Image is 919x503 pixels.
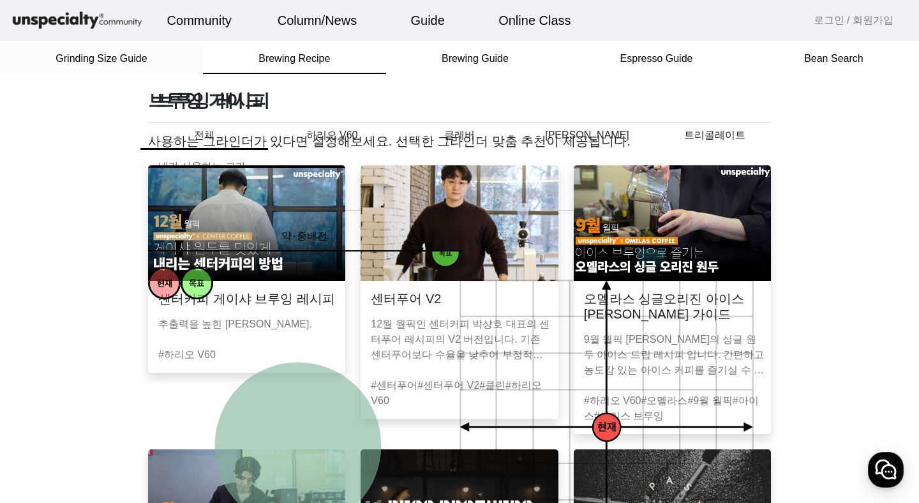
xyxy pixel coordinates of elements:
[442,54,509,64] span: Brewing Guide
[267,3,367,38] a: Column/News
[281,231,327,241] span: 약⋅중배전
[165,397,245,429] a: Settings
[401,3,455,38] a: Guide
[4,397,84,429] a: Home
[140,165,353,434] a: 센터커피 게이샤 브루잉 레시피추출력을 높힌 [PERSON_NAME].#하리오 V60
[258,54,330,64] span: Brewing Recipe
[106,417,144,427] span: Messages
[56,54,147,64] span: Grinding Size Guide
[353,165,565,434] a: 센터푸어 V212월 월픽인 센터커피 박상호 대표의 센터푸어 레시피의 V2 버전입니다. 기존 센터푸어보다 수율을 낮추어 부정적인 맛이 억제되었습니다.#센터푸어#센터푸어 V2#클...
[268,128,396,143] p: 하리오 V60
[620,54,693,64] span: Espresso Guide
[189,416,220,426] span: Settings
[814,13,893,28] a: 로그인 / 회원가입
[10,10,144,32] img: logo
[156,89,779,112] h1: 브루잉 레시피
[651,128,779,143] p: 트리콜레이트
[523,128,651,143] p: [PERSON_NAME]
[566,165,779,434] a: 오멜라스 싱글오리진 아이스 [PERSON_NAME] 가이드9월 월픽 [PERSON_NAME]의 싱글 원두 아이스 드립 레시피 입니다. 간편하고 농도감 있는 아이스 커피를 즐기...
[140,128,268,150] p: 전체
[804,54,863,64] span: Bean Search
[157,279,172,290] tspan: 현재
[597,421,616,434] tspan: 현재
[157,3,242,38] a: Community
[189,279,204,290] tspan: 목표
[396,128,523,143] p: 클레버
[84,397,165,429] a: Messages
[488,3,581,38] a: Online Class
[33,416,55,426] span: Home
